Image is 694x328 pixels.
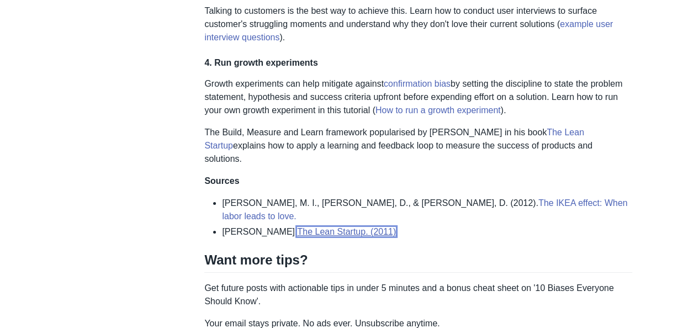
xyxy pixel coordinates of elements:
a: The Lean Startup. (2011) [297,227,396,236]
p: Growth experiments can help mitigate against by setting the discipline to state the problem state... [204,77,632,117]
a: How to run a growth experiment [375,105,501,115]
h4: 4. Run growth experiments [204,57,632,68]
p: Talking to customers is the best way to achieve this. Learn how to conduct user interviews to sur... [204,4,632,44]
strong: Sources [204,176,239,186]
li: [PERSON_NAME], M. I., [PERSON_NAME], D., & [PERSON_NAME], D. (2012). [222,197,632,223]
p: Get future posts with actionable tips in under 5 minutes and a bonus cheat sheet on '10 Biases Ev... [204,282,632,308]
li: [PERSON_NAME]. [222,225,632,239]
a: confirmation bias [384,79,451,88]
p: The Build, Measure and Learn framework popularised by [PERSON_NAME] in his book explains how to a... [204,126,632,166]
h2: Want more tips? [204,252,632,273]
